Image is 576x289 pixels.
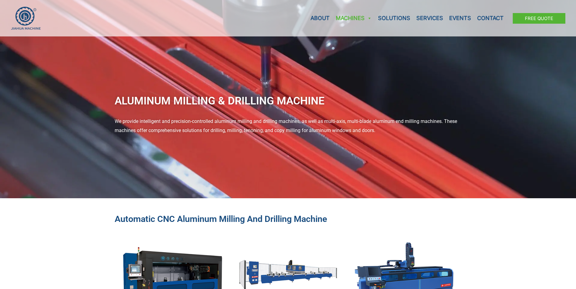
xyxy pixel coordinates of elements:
[115,213,461,225] h2: Automatic CNC Aluminum Milling and Drilling Machine
[115,117,461,135] p: We provide intelligent and precision-controlled aluminum milling and drilling machines, as well a...
[11,6,41,30] img: JH Aluminium Window & Door Processing Machines
[115,91,461,111] h1: Aluminum Milling & Drilling Machine
[513,13,565,24] a: Free Quote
